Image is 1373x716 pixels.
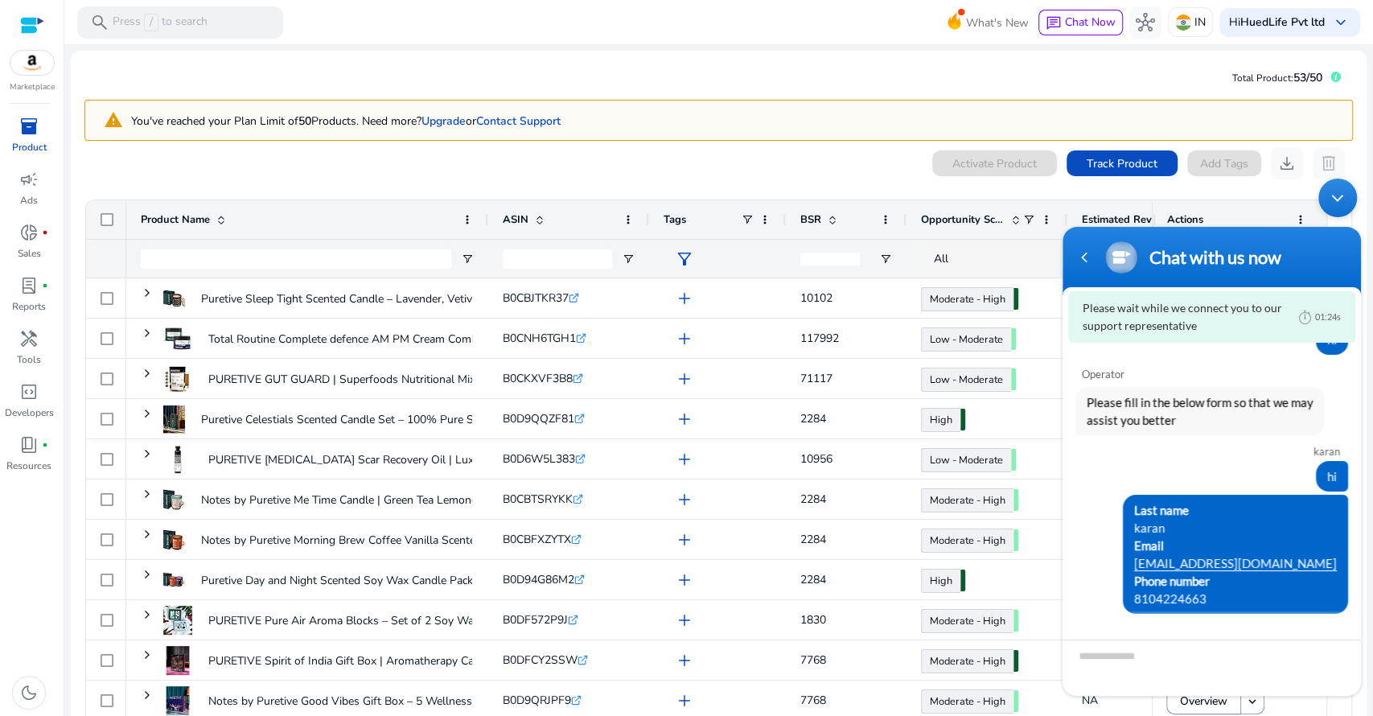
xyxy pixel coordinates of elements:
span: / [144,14,158,31]
img: 41DbGy+4-WL._SX38_SY50_CR,0,0,38,50_.jpg [163,284,185,313]
button: chatChat Now [1038,10,1123,35]
span: BSR [800,212,821,227]
p: IN [1194,8,1206,36]
p: Product [12,140,47,154]
span: add [675,450,694,469]
p: Notes by Puretive Morning Brew Coffee Vanilla Scented Candle... [201,524,527,557]
span: add [675,691,694,710]
span: dark_mode [19,683,39,702]
span: 69.15 [1013,690,1018,712]
span: Product Name [141,212,210,227]
span: B0DFCY2SSW [503,652,578,668]
span: fiber_manual_record [42,229,48,236]
b: HuedLife Pvt ltd [1240,14,1325,30]
a: Low - Moderate [921,448,1011,472]
span: add [675,289,694,308]
p: Total Routine Complete defence AM PM Cream Combo | Lightweight... [208,323,561,356]
span: handyman [19,329,39,348]
p: Resources [6,459,51,473]
input: ASIN Filter Input [503,249,612,269]
span: Track Product [1087,155,1157,172]
a: Low - Moderate [921,327,1011,352]
button: Overview [1166,689,1241,714]
span: B0DF572P9J [503,612,568,628]
span: B0D94G86M2 [503,572,574,587]
span: lab_profile [19,276,39,295]
span: Total Product: [1232,72,1293,84]
span: search [90,13,109,32]
span: 58.84 [1011,368,1016,390]
p: You've reached your Plan Limit of Products. Need more? [131,113,561,130]
a: Moderate - High [921,689,1013,714]
button: Track Product [1067,150,1178,176]
button: Open Filter Menu [622,253,635,265]
button: Open Filter Menu [879,253,892,265]
a: Upgrade [421,113,466,129]
span: 7768 [800,693,826,708]
span: B0CBJTKR37 [503,290,569,306]
span: book_4 [19,435,39,455]
span: chat [1046,15,1062,31]
span: inventory_2 [19,117,39,136]
span: 59.48 [1011,449,1016,471]
img: in.svg [1175,14,1191,31]
span: hub [1136,13,1155,32]
a: Moderate - High [921,529,1013,553]
span: B0CBFXZYTX [503,532,571,547]
span: Opportunity Score [921,212,1005,227]
button: Open Filter Menu [461,253,474,265]
span: add [675,329,694,348]
span: ASIN [503,212,528,227]
img: 51gvtC0U+VL._SS40_.jpg [163,606,192,635]
span: filter_alt [675,249,694,269]
span: 76.44 [960,409,965,430]
span: add [675,570,694,590]
span: fiber_manual_record [42,282,48,289]
a: High [921,408,960,432]
span: 117992 [800,331,839,346]
img: 41hjPOV-w3L._SS40_.jpg [163,364,192,393]
img: 519DsShml2L._SS100_.jpg [163,646,192,675]
mat-icon: warning [92,107,131,134]
img: 51VddzI4lCL._SX38_SY50_CR,0,0,38,50_.jpg [163,405,185,434]
b: 50 [298,113,311,129]
span: 10102 [800,290,832,306]
p: Puretive Day and Night Scented Soy Wax Candle Pack – 100% Natural... [201,564,562,597]
a: Moderate - High [921,609,1013,633]
iframe: SalesIQ Chatwindow [1054,171,1369,704]
img: 41+VfWRhXBL._SX38_SY50_CR,0,0,38,50_.jpg [163,485,185,514]
span: All [934,251,948,266]
img: 41IGo7tmBJL._SX38_SY50_CR,0,0,38,50_.jpg [163,566,185,595]
span: donut_small [19,223,39,242]
span: B0D9QQZF81 [503,411,574,426]
span: 56.48 [1011,328,1016,350]
span: 70.44 [1013,650,1018,672]
p: PURETIVE [MEDICAL_DATA] Scar Recovery Oil | Luxurious Body Oil... [208,443,559,476]
span: 2284 [800,492,826,507]
span: add [675,490,694,509]
span: 10956 [800,451,832,467]
p: Tools [17,352,41,367]
p: Ads [20,193,38,208]
p: Puretive Celestials Scented Candle Set – 100% Pure Soy Wax with... [201,403,545,436]
p: PURETIVE Pure Air Aroma Blocks – Set of 2 Soy Wax Tablets | Lemongrass... [208,604,598,637]
span: add [675,611,694,630]
input: Product Name Filter Input [141,249,451,269]
img: 31C4g0oy7RL._SS40_.jpg [163,445,192,474]
span: What's New [966,9,1029,37]
img: amazon.svg [10,51,54,75]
